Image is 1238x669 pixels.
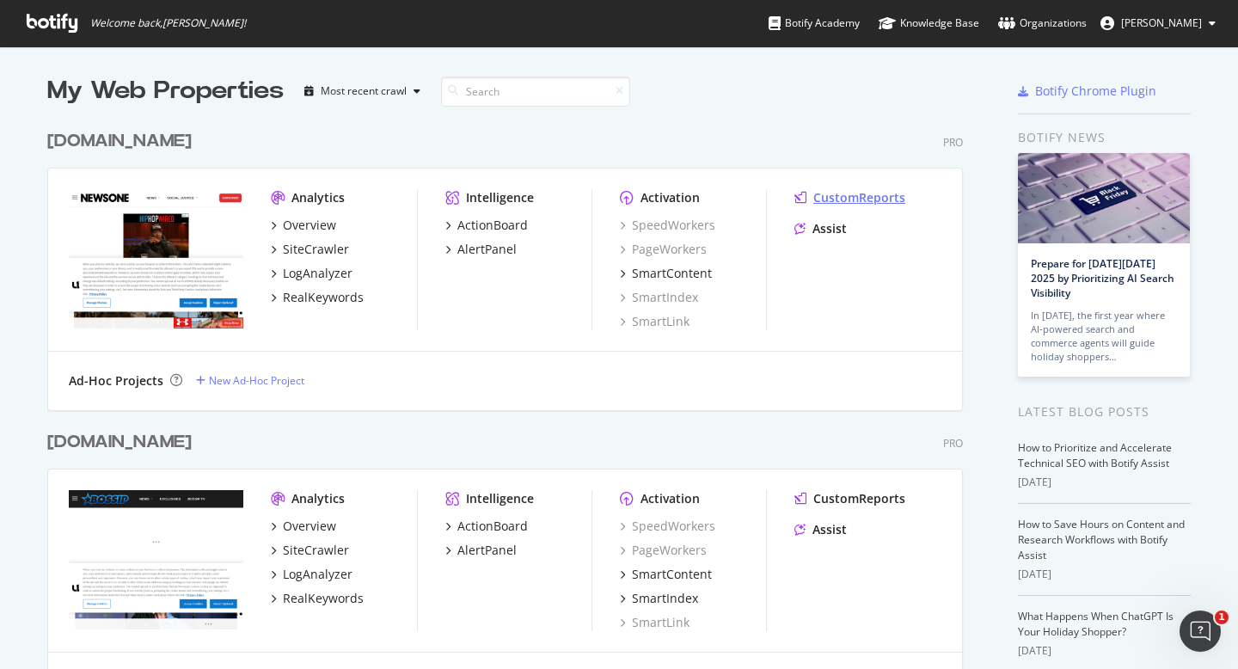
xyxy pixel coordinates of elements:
[321,86,407,96] div: Most recent crawl
[1018,83,1156,100] a: Botify Chrome Plugin
[209,373,304,388] div: New Ad-Hoc Project
[620,241,707,258] a: PageWorkers
[620,542,707,559] a: PageWorkers
[620,614,689,631] a: SmartLink
[283,265,352,282] div: LogAnalyzer
[632,590,698,607] div: SmartIndex
[271,542,349,559] a: SiteCrawler
[1215,611,1229,624] span: 1
[445,518,528,535] a: ActionBoard
[69,189,243,328] img: www.newsone.com
[632,566,712,583] div: SmartContent
[1018,440,1172,470] a: How to Prioritize and Accelerate Technical SEO with Botify Assist
[90,16,246,30] span: Welcome back, [PERSON_NAME] !
[943,135,963,150] div: Pro
[457,518,528,535] div: ActionBoard
[283,518,336,535] div: Overview
[998,15,1087,32] div: Organizations
[445,217,528,234] a: ActionBoard
[271,265,352,282] a: LogAnalyzer
[1180,611,1221,652] iframe: Intercom live chat
[271,241,349,258] a: SiteCrawler
[1035,83,1156,100] div: Botify Chrome Plugin
[620,518,715,535] a: SpeedWorkers
[1018,609,1174,639] a: What Happens When ChatGPT Is Your Holiday Shopper?
[196,373,304,388] a: New Ad-Hoc Project
[441,77,630,107] input: Search
[1031,256,1174,300] a: Prepare for [DATE][DATE] 2025 by Prioritizing AI Search Visibility
[297,77,427,105] button: Most recent crawl
[47,430,199,455] a: [DOMAIN_NAME]
[620,217,715,234] a: SpeedWorkers
[283,241,349,258] div: SiteCrawler
[69,490,243,629] img: www.bossip.com
[640,490,700,507] div: Activation
[813,490,905,507] div: CustomReports
[943,436,963,451] div: Pro
[445,241,517,258] a: AlertPanel
[1018,153,1190,243] img: Prepare for Black Friday 2025 by Prioritizing AI Search Visibility
[271,289,364,306] a: RealKeywords
[1018,128,1191,147] div: Botify news
[620,590,698,607] a: SmartIndex
[283,217,336,234] div: Overview
[457,217,528,234] div: ActionBoard
[69,372,163,390] div: Ad-Hoc Projects
[794,490,905,507] a: CustomReports
[620,265,712,282] a: SmartContent
[457,241,517,258] div: AlertPanel
[879,15,979,32] div: Knowledge Base
[47,129,192,154] div: [DOMAIN_NAME]
[1018,475,1191,490] div: [DATE]
[1018,643,1191,659] div: [DATE]
[812,220,847,237] div: Assist
[620,313,689,330] a: SmartLink
[632,265,712,282] div: SmartContent
[283,590,364,607] div: RealKeywords
[466,490,534,507] div: Intelligence
[271,566,352,583] a: LogAnalyzer
[794,521,847,538] a: Assist
[1087,9,1229,37] button: [PERSON_NAME]
[47,129,199,154] a: [DOMAIN_NAME]
[620,289,698,306] a: SmartIndex
[47,430,192,455] div: [DOMAIN_NAME]
[271,518,336,535] a: Overview
[1018,517,1185,562] a: How to Save Hours on Content and Research Workflows with Botify Assist
[283,566,352,583] div: LogAnalyzer
[813,189,905,206] div: CustomReports
[620,566,712,583] a: SmartContent
[640,189,700,206] div: Activation
[283,289,364,306] div: RealKeywords
[457,542,517,559] div: AlertPanel
[1121,15,1202,30] span: Contessa Schexnayder
[466,189,534,206] div: Intelligence
[445,542,517,559] a: AlertPanel
[1018,567,1191,582] div: [DATE]
[812,521,847,538] div: Assist
[47,74,284,108] div: My Web Properties
[1031,309,1177,364] div: In [DATE], the first year where AI-powered search and commerce agents will guide holiday shoppers…
[291,189,345,206] div: Analytics
[283,542,349,559] div: SiteCrawler
[1018,402,1191,421] div: Latest Blog Posts
[794,189,905,206] a: CustomReports
[291,490,345,507] div: Analytics
[769,15,860,32] div: Botify Academy
[794,220,847,237] a: Assist
[271,590,364,607] a: RealKeywords
[271,217,336,234] a: Overview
